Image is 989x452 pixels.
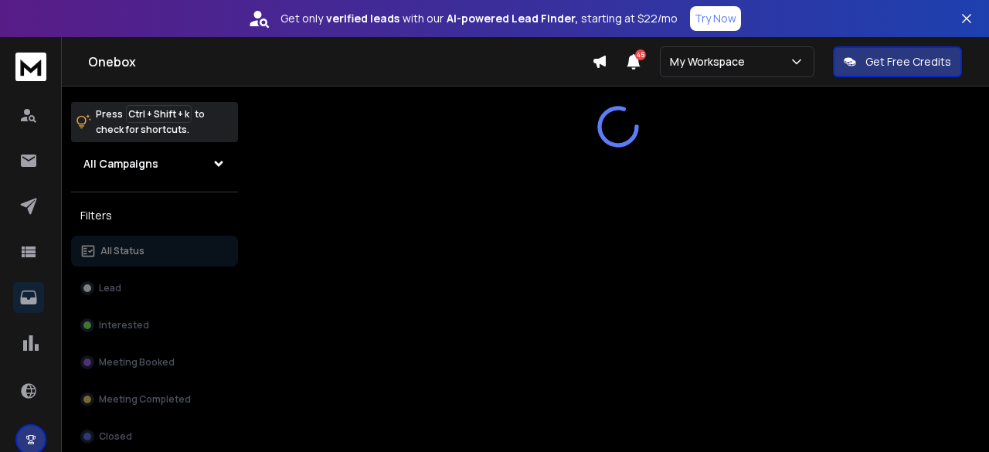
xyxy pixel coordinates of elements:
[83,156,158,172] h1: All Campaigns
[865,54,951,70] p: Get Free Credits
[15,53,46,81] img: logo
[126,105,192,123] span: Ctrl + Shift + k
[670,54,751,70] p: My Workspace
[96,107,205,138] p: Press to check for shortcuts.
[635,49,646,60] span: 45
[695,11,736,26] p: Try Now
[88,53,592,71] h1: Onebox
[833,46,962,77] button: Get Free Credits
[326,11,399,26] strong: verified leads
[447,11,578,26] strong: AI-powered Lead Finder,
[280,11,678,26] p: Get only with our starting at $22/mo
[71,148,238,179] button: All Campaigns
[690,6,741,31] button: Try Now
[71,205,238,226] h3: Filters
